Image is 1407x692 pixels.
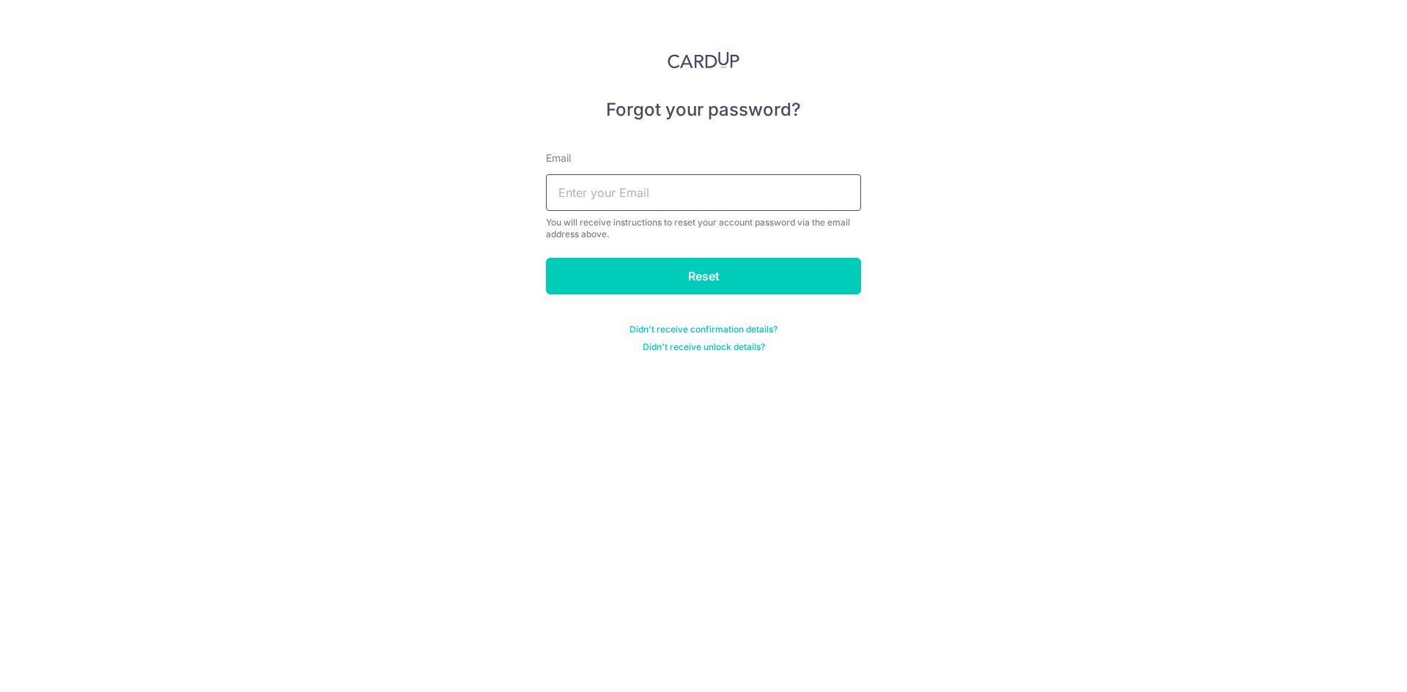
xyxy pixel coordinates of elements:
a: Didn't receive confirmation details? [629,324,778,335]
a: Didn't receive unlock details? [643,341,765,353]
img: CardUp Logo [668,51,739,69]
label: Email [546,151,571,165]
input: Enter your Email [546,174,861,211]
input: Reset [546,258,861,294]
h5: Forgot your password? [546,98,861,122]
div: You will receive instructions to reset your account password via the email address above. [546,217,861,240]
